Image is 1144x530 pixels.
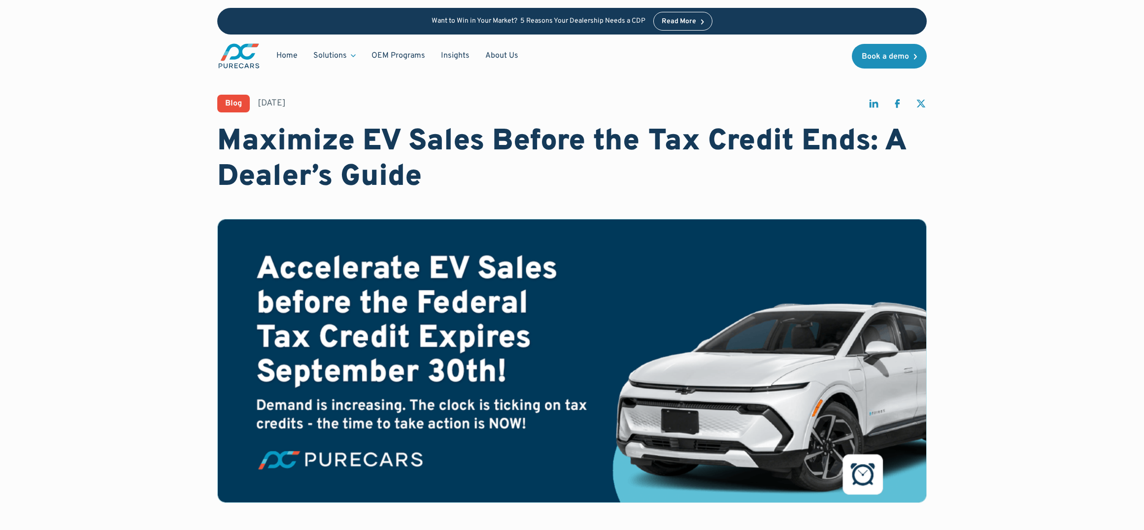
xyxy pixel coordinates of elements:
div: Solutions [305,46,364,65]
a: share on twitter [915,98,927,114]
div: [DATE] [258,97,286,109]
h1: Maximize EV Sales Before the Tax Credit Ends: A Dealer’s Guide [217,124,927,195]
a: share on facebook [891,98,903,114]
img: purecars logo [217,42,261,70]
a: Read More [653,12,712,31]
a: Insights [433,46,477,65]
p: Want to Win in Your Market? 5 Reasons Your Dealership Needs a CDP [432,17,645,26]
div: Solutions [313,50,347,61]
div: Blog [225,100,242,107]
a: share on linkedin [868,98,879,114]
a: main [217,42,261,70]
a: Book a demo [852,44,927,69]
div: Read More [662,18,696,25]
a: About Us [477,46,526,65]
a: OEM Programs [364,46,433,65]
div: Book a demo [862,53,909,61]
a: Home [269,46,305,65]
